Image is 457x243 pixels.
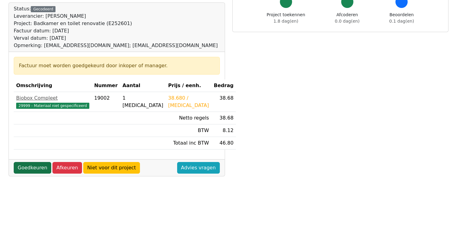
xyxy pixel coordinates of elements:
td: Totaal inc BTW [166,137,212,149]
div: Factuur moet worden goedgekeurd door inkoper of manager. [19,62,215,69]
a: Goedkeuren [14,162,51,174]
span: 0.1 dag(en) [389,19,414,24]
div: Afcoderen [335,12,359,24]
td: 38.68 [211,112,236,124]
th: Nummer [92,79,120,92]
a: Afkeuren [52,162,82,174]
span: 1.8 dag(en) [273,19,298,24]
td: 8.12 [211,124,236,137]
td: BTW [166,124,212,137]
div: Factuur datum: [DATE] [14,27,218,35]
a: Niet voor dit project [83,162,140,174]
span: 0.0 dag(en) [335,19,359,24]
div: Verval datum: [DATE] [14,35,218,42]
th: Omschrijving [14,79,92,92]
td: 46.80 [211,137,236,149]
div: Gecodeerd [31,6,55,12]
div: Project toekennen [267,12,305,24]
th: Prijs / eenh. [166,79,212,92]
div: 1 [MEDICAL_DATA] [123,94,163,109]
div: Opmerking: [EMAIL_ADDRESS][DOMAIN_NAME]; [EMAIL_ADDRESS][DOMAIN_NAME] [14,42,218,49]
span: 29999 - Materiaal niet gespecificeerd [16,103,89,109]
div: Project: Badkamer en toilet renovatie (E252601) [14,20,218,27]
div: Beoordelen [389,12,414,24]
td: 38.68 [211,92,236,112]
td: Netto regels [166,112,212,124]
td: 19002 [92,92,120,112]
th: Aantal [120,79,166,92]
div: 38.680 / [MEDICAL_DATA] [168,94,209,109]
div: Biobox Compleet [16,94,89,102]
th: Bedrag [211,79,236,92]
div: Leverancier: [PERSON_NAME] [14,13,218,20]
div: Status: [14,5,218,49]
a: Advies vragen [177,162,220,174]
a: Biobox Compleet29999 - Materiaal niet gespecificeerd [16,94,89,109]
